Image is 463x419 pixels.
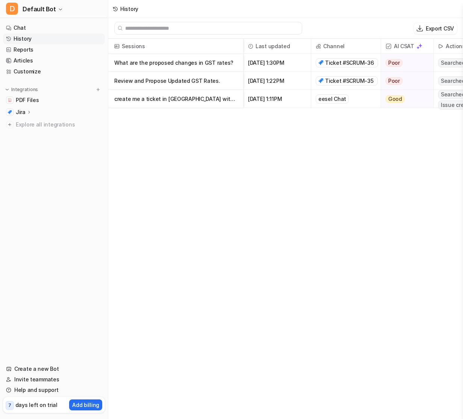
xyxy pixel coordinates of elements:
span: Good [386,95,405,103]
span: D [6,3,18,15]
span: Ticket #SCRUM-36 [325,59,374,67]
a: Customize [3,66,105,77]
a: Chat [3,23,105,33]
p: Add billing [72,401,99,409]
span: Poor [386,77,402,85]
img: jira [318,78,324,83]
a: Help and support [3,385,105,395]
button: Good [381,90,429,108]
p: What are the proposed changes in GST rates? [114,54,237,72]
span: [DATE] 1:22PM [247,72,308,90]
button: Poor [381,72,429,90]
p: Export CSV [426,24,454,32]
span: Channel [314,39,378,54]
span: Ticket #SCRUM-35 [325,77,374,85]
span: Poor [386,59,402,67]
a: Explore all integrations [3,119,105,130]
span: PDF Files [16,96,39,104]
a: Invite teammates [3,374,105,385]
button: Integrations [3,86,40,93]
img: jira [318,60,324,65]
a: Reports [3,44,105,55]
span: AI CSAT [384,39,430,54]
p: days left on trial [15,401,57,409]
img: Jira [8,110,12,114]
button: Export CSV [414,23,457,34]
img: explore all integrations [6,121,14,128]
img: menu_add.svg [95,87,101,92]
p: 7 [8,402,11,409]
span: Last updated [247,39,308,54]
a: History [3,34,105,44]
p: create me a ticket in [GEOGRAPHIC_DATA] with project key: SCRUM [114,90,237,108]
button: Add billing [69,399,102,410]
button: Poor [381,54,429,72]
img: expand menu [5,87,10,92]
a: PDF FilesPDF Files [3,95,105,105]
a: Ticket #SCRUM-36 [318,59,375,67]
p: Integrations [11,87,38,93]
a: Ticket #SCRUM-35 [318,77,375,85]
span: [DATE] 1:11PM [247,90,308,108]
a: Articles [3,55,105,66]
p: Review and Propose Updated GST Rates. [114,72,237,90]
div: History [120,5,138,13]
img: PDF Files [8,98,12,102]
span: Sessions [111,39,240,54]
div: eesel Chat [316,94,349,104]
a: Create a new Bot [3,364,105,374]
span: Default Bot [23,4,56,14]
span: [DATE] 1:30PM [247,54,308,72]
span: Explore all integrations [16,119,102,131]
p: Jira [16,108,26,116]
